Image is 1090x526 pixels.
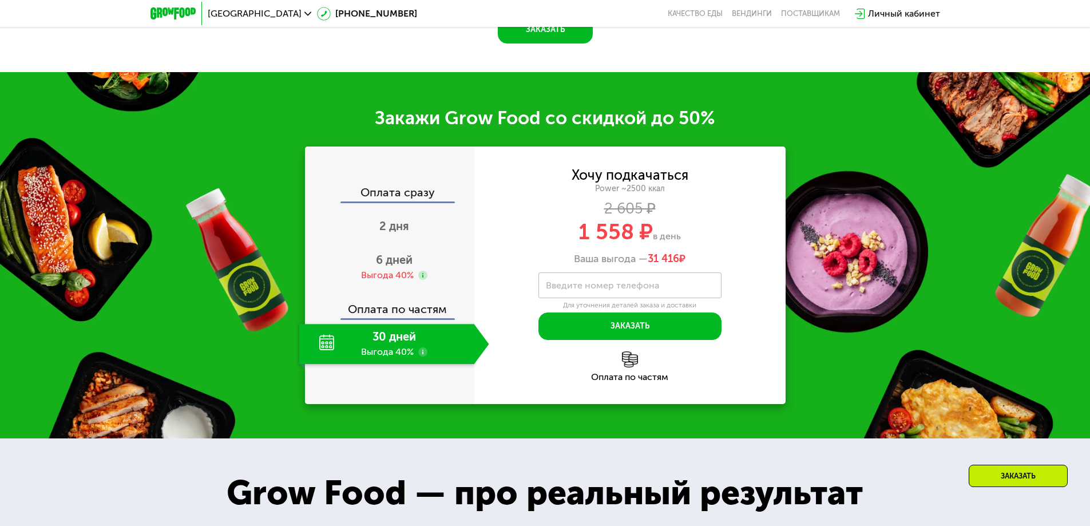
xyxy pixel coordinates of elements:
div: Для уточнения деталей заказа и доставки [538,301,722,310]
img: l6xcnZfty9opOoJh.png [622,351,638,367]
div: Оплата сразу [306,187,474,201]
button: Заказать [538,313,722,340]
div: поставщикам [781,9,840,18]
div: Оплата по частям [474,373,786,382]
span: [GEOGRAPHIC_DATA] [208,9,302,18]
label: Введите номер телефона [546,282,659,288]
button: Заказать [498,16,593,43]
div: Power ~2500 ккал [474,184,786,194]
div: Личный кабинет [868,7,940,21]
div: Выгода 40% [361,269,414,282]
div: 2 605 ₽ [474,203,786,215]
div: Grow Food — про реальный результат [201,467,888,519]
span: ₽ [648,253,685,266]
span: в день [653,231,681,242]
a: Качество еды [668,9,723,18]
span: 31 416 [648,252,679,265]
div: Оплата по частям [306,292,474,318]
span: 2 дня [379,219,409,233]
div: Заказать [969,465,1068,487]
div: Хочу подкачаться [572,169,688,181]
div: Ваша выгода — [474,253,786,266]
span: 1 558 ₽ [578,219,653,245]
a: [PHONE_NUMBER] [317,7,417,21]
a: Вендинги [732,9,772,18]
span: 6 дней [376,253,413,267]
